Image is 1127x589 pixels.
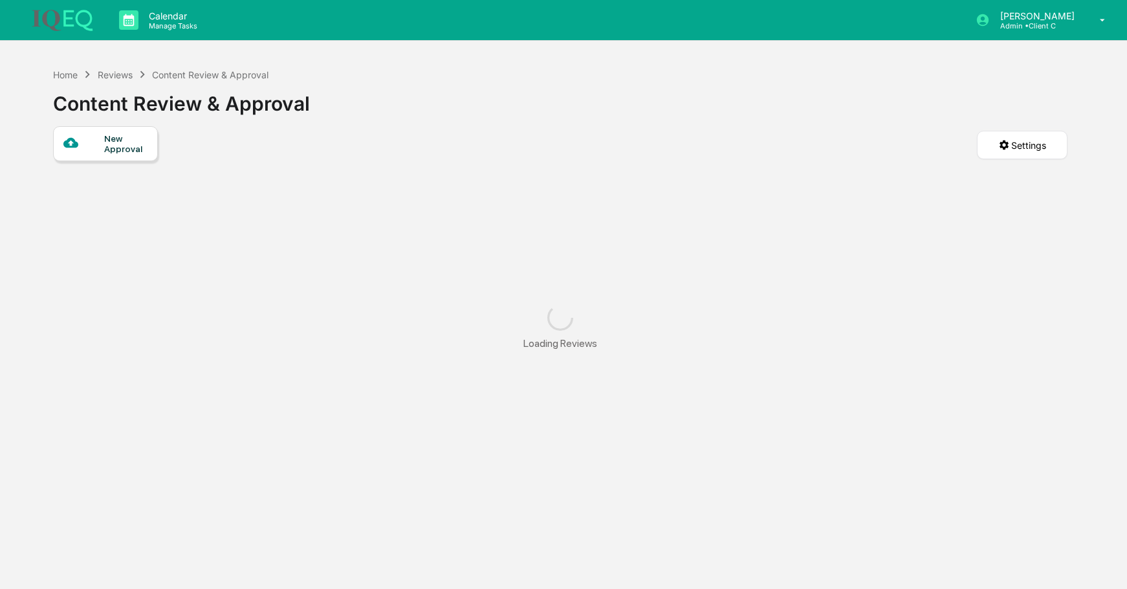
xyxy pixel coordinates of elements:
[138,10,204,21] p: Calendar
[152,69,268,80] div: Content Review & Approval
[523,337,597,350] div: Loading Reviews
[138,21,204,30] p: Manage Tasks
[990,21,1081,30] p: Admin • Client C
[53,69,78,80] div: Home
[977,131,1067,159] button: Settings
[990,10,1081,21] p: [PERSON_NAME]
[53,82,310,115] div: Content Review & Approval
[104,133,148,154] div: New Approval
[31,8,93,31] img: logo
[98,69,133,80] div: Reviews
